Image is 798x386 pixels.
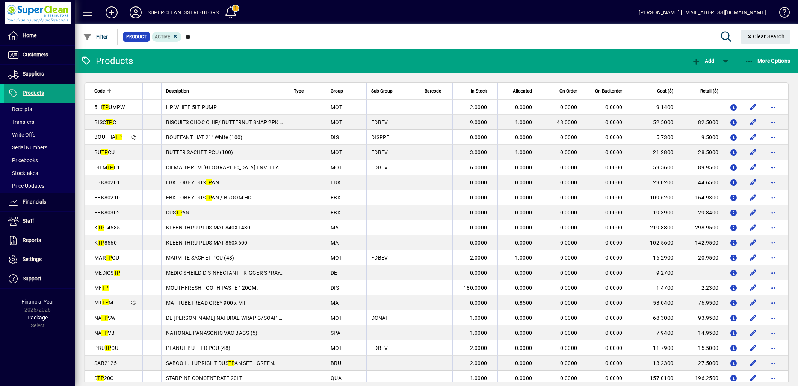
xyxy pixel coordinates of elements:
[560,345,577,351] span: 0.0000
[678,205,723,220] td: 29.8400
[371,255,388,261] span: FDBEV
[98,240,104,246] em: TP
[678,340,723,356] td: 15.5000
[774,2,789,26] a: Knowledge Base
[747,357,759,369] button: Edit
[105,345,112,351] em: TP
[94,149,115,155] span: BU CU
[767,131,779,143] button: More options
[515,164,532,170] span: 0.0000
[767,372,779,384] button: More options
[747,267,759,279] button: Edit
[101,315,108,321] em: TP
[605,300,623,306] span: 0.0000
[678,145,723,160] td: 28.5000
[8,119,34,125] span: Transfers
[678,160,723,175] td: 89.9500
[470,195,487,201] span: 0.0000
[8,106,32,112] span: Receipts
[331,255,342,261] span: MOT
[633,100,678,115] td: 9.1400
[605,195,623,201] span: 0.0000
[605,104,623,110] span: 0.0000
[747,342,759,354] button: Edit
[4,141,75,154] a: Serial Numbers
[515,315,532,321] span: 0.0000
[228,360,235,366] em: TP
[633,295,678,310] td: 53.0400
[633,145,678,160] td: 21.2800
[741,30,791,44] button: Clear
[747,282,759,294] button: Edit
[767,161,779,173] button: More options
[743,54,792,68] button: More Options
[166,285,258,291] span: MOUTHFRESH TOOTH PASTE 120GM.
[94,179,120,185] span: FBK80201
[515,300,532,306] span: 0.8500
[560,210,577,216] span: 0.0000
[4,179,75,192] a: Price Updates
[470,240,487,246] span: 0.0000
[8,144,47,150] span: Serial Numbers
[767,297,779,309] button: More options
[747,372,759,384] button: Edit
[23,237,41,243] span: Reports
[767,282,779,294] button: More options
[94,315,116,321] span: NA SW
[124,6,148,19] button: Profile
[633,160,678,175] td: 59.5600
[331,330,340,336] span: SPA
[371,119,388,125] span: FDBEV
[767,116,779,128] button: More options
[633,280,678,295] td: 1.4700
[166,225,251,231] span: KLEEN THRU PLUS MAT 840X1430
[83,34,108,40] span: Filter
[21,299,54,305] span: Financial Year
[560,149,577,155] span: 0.0000
[502,87,539,95] div: Allocated
[678,130,723,145] td: 9.5000
[633,250,678,265] td: 16.2900
[692,58,714,64] span: Add
[560,330,577,336] span: 0.0000
[166,315,304,321] span: DE [PERSON_NAME] NATURAL WRAP G/SOAP 15G (500)
[425,87,441,95] span: Barcode
[94,119,116,125] span: BISC C
[331,195,341,201] span: FBK
[547,87,584,95] div: On Order
[94,270,120,276] span: MEDICS
[94,104,125,110] span: 5LI UMPW
[331,179,341,185] span: FBK
[560,315,577,321] span: 0.0000
[678,280,723,295] td: 2.2300
[102,285,109,291] em: TP
[166,210,190,216] span: DUS AN
[767,237,779,249] button: More options
[470,360,487,366] span: 2.0000
[94,375,114,381] span: S 20C
[605,210,623,216] span: 0.0000
[294,87,321,95] div: Type
[678,235,723,250] td: 142.9500
[8,132,35,138] span: Write Offs
[331,345,342,351] span: MOT
[767,207,779,219] button: More options
[605,134,623,140] span: 0.0000
[605,330,623,336] span: 0.0000
[605,240,623,246] span: 0.0000
[166,300,246,306] span: MAT TUBETREAD GREY 900 x MT
[678,371,723,386] td: 196.2500
[700,87,718,95] span: Retail ($)
[94,164,120,170] span: DILM E1
[4,26,75,45] a: Home
[4,154,75,167] a: Pricebooks
[4,167,75,179] a: Stocktakes
[100,6,124,19] button: Add
[747,252,759,264] button: Edit
[560,360,577,366] span: 0.0000
[4,193,75,211] a: Financials
[470,345,487,351] span: 2.0000
[4,46,75,64] a: Customers
[23,32,36,38] span: Home
[678,220,723,235] td: 298.9500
